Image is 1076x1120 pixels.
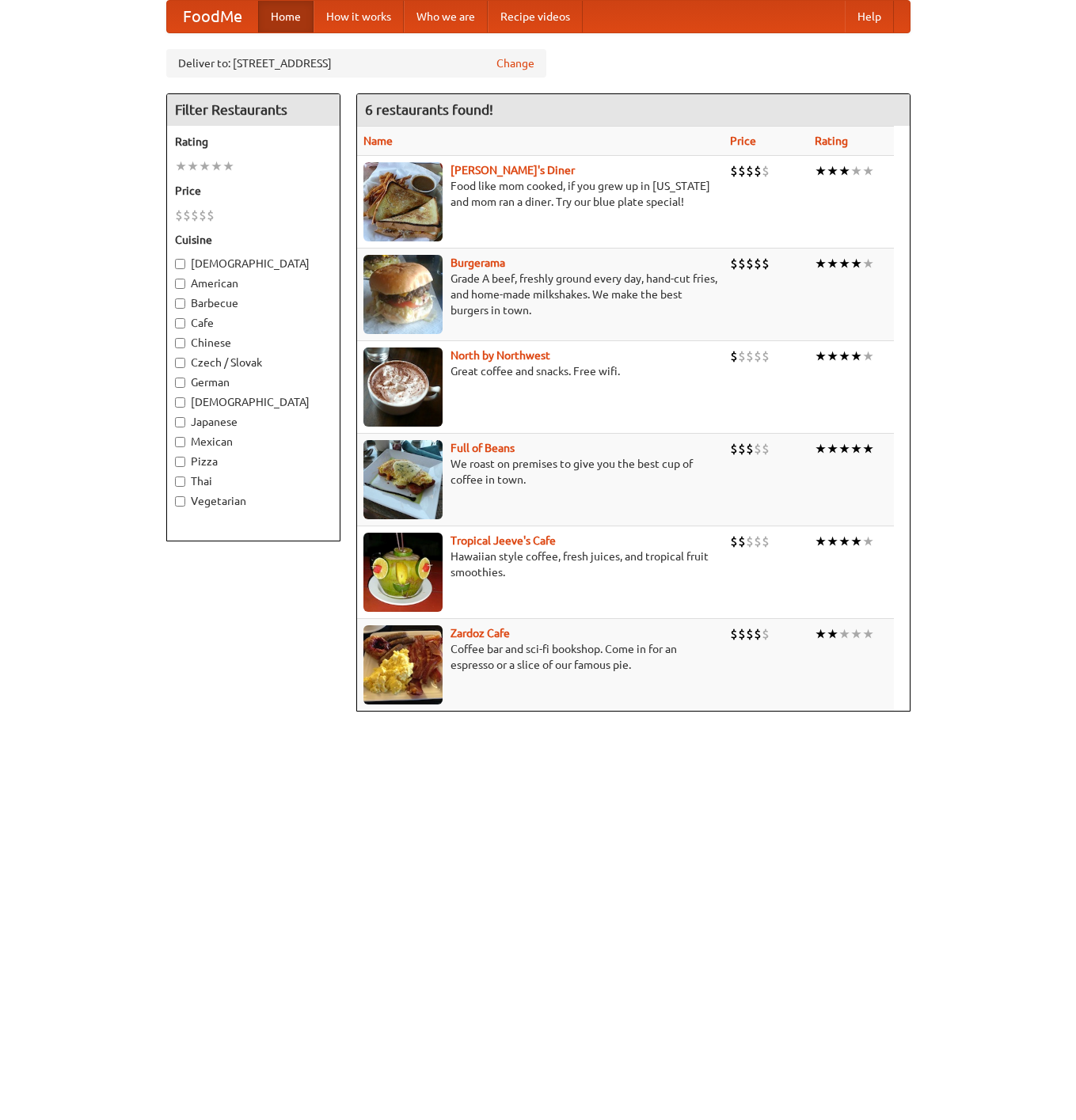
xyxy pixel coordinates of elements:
[838,347,850,365] li: ★
[738,347,746,365] li: $
[314,1,404,32] a: How it works
[175,434,332,450] label: Mexican
[175,295,332,311] label: Barbecue
[815,255,827,272] li: ★
[258,1,314,32] a: Home
[199,158,211,175] li: ★
[850,440,862,457] li: ★
[175,335,332,351] label: Chinese
[827,162,838,180] li: ★
[838,625,850,643] li: ★
[827,440,838,457] li: ★
[363,440,443,519] img: beans.jpg
[746,533,754,550] li: $
[496,55,534,71] a: Change
[207,207,215,224] li: $
[730,440,738,457] li: $
[850,625,862,643] li: ★
[862,625,874,643] li: ★
[862,162,874,180] li: ★
[363,255,443,334] img: burgerama.jpg
[850,162,862,180] li: ★
[175,374,332,390] label: German
[175,378,185,388] input: German
[175,338,185,348] input: Chinese
[850,533,862,550] li: ★
[730,255,738,272] li: $
[754,255,762,272] li: $
[815,135,848,147] a: Rating
[211,158,222,175] li: ★
[451,349,550,362] a: North by Northwest
[175,417,185,427] input: Japanese
[167,94,340,126] h4: Filter Restaurants
[175,473,332,489] label: Thai
[175,476,185,487] input: Thai
[363,549,717,580] p: Hawaiian style coffee, fresh juices, and tropical fruit smoothies.
[175,414,332,430] label: Japanese
[363,641,717,673] p: Coffee bar and sci-fi bookshop. Come in for an espresso or a slice of our famous pie.
[363,347,443,427] img: north.jpg
[175,256,332,271] label: [DEMOGRAPHIC_DATA]
[363,456,717,488] p: We roast on premises to give you the best cup of coffee in town.
[754,162,762,180] li: $
[175,318,185,328] input: Cafe
[191,207,199,224] li: $
[365,102,493,117] ng-pluralize: 6 restaurants found!
[175,259,185,269] input: [DEMOGRAPHIC_DATA]
[175,493,332,509] label: Vegetarian
[222,158,234,175] li: ★
[363,162,443,241] img: sallys.jpg
[738,625,746,643] li: $
[738,255,746,272] li: $
[730,347,738,365] li: $
[746,255,754,272] li: $
[175,183,332,199] h5: Price
[730,625,738,643] li: $
[746,162,754,180] li: $
[175,358,185,368] input: Czech / Slovak
[451,534,556,547] a: Tropical Jeeve's Cafe
[488,1,583,32] a: Recipe videos
[838,533,850,550] li: ★
[762,625,770,643] li: $
[827,625,838,643] li: ★
[175,207,183,224] li: $
[754,625,762,643] li: $
[746,440,754,457] li: $
[363,135,393,147] a: Name
[175,394,332,410] label: [DEMOGRAPHIC_DATA]
[451,256,505,269] a: Burgerama
[451,164,575,177] a: [PERSON_NAME]'s Diner
[815,162,827,180] li: ★
[738,162,746,180] li: $
[815,625,827,643] li: ★
[363,363,717,379] p: Great coffee and snacks. Free wifi.
[175,355,332,370] label: Czech / Slovak
[850,347,862,365] li: ★
[175,457,185,467] input: Pizza
[451,442,515,454] a: Full of Beans
[754,347,762,365] li: $
[199,207,207,224] li: $
[175,275,332,291] label: American
[167,1,258,32] a: FoodMe
[175,298,185,309] input: Barbecue
[175,232,332,248] h5: Cuisine
[838,255,850,272] li: ★
[827,347,838,365] li: ★
[175,158,187,175] li: ★
[862,440,874,457] li: ★
[166,49,546,78] div: Deliver to: [STREET_ADDRESS]
[762,533,770,550] li: $
[827,533,838,550] li: ★
[363,178,717,210] p: Food like mom cooked, if you grew up in [US_STATE] and mom ran a diner. Try our blue plate special!
[862,347,874,365] li: ★
[838,162,850,180] li: ★
[175,279,185,289] input: American
[845,1,894,32] a: Help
